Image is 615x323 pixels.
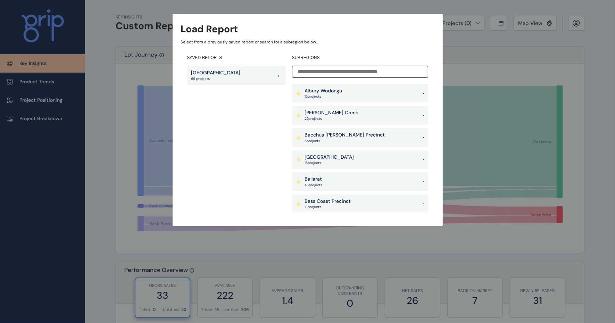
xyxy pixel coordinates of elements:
p: Ballarat [305,176,323,183]
h4: SUBREGIONS [292,55,428,61]
p: 13 project s [305,205,351,209]
p: 15 project s [305,94,342,99]
p: Bass Coast Precinct [305,198,351,205]
p: [PERSON_NAME] Creek [305,109,358,116]
p: 18 project s [305,160,354,165]
p: 69 projects [191,76,241,81]
p: 5 project s [305,139,385,143]
p: Select from a previously saved report or search for a subregion below... [181,39,434,45]
p: 48 project s [305,183,323,188]
h3: Load Report [181,22,238,36]
h4: SAVED REPORTS [187,55,286,61]
p: Bacchus [PERSON_NAME] Precinct [305,132,385,139]
p: 27 project s [305,116,358,121]
p: Albury Wodonga [305,88,342,94]
p: [GEOGRAPHIC_DATA] [191,69,241,76]
p: [GEOGRAPHIC_DATA] [305,154,354,161]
